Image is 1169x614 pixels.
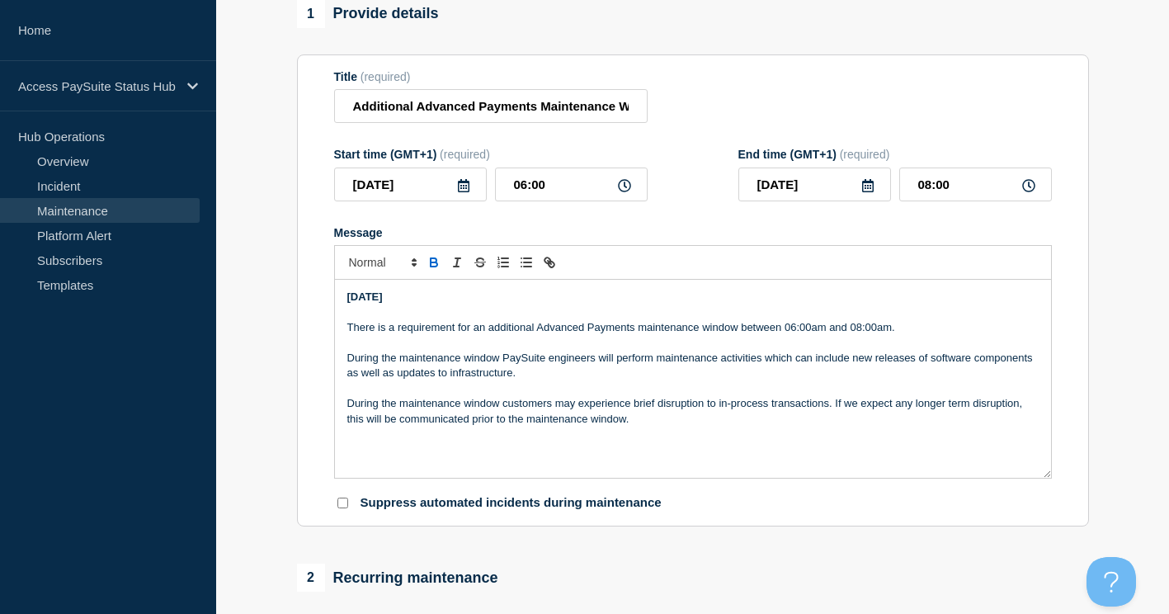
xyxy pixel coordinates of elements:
button: Toggle ordered list [492,253,515,272]
button: Toggle italic text [445,253,469,272]
p: During the maintenance window PaySuite engineers will perform maintenance activities which can in... [347,351,1039,381]
input: HH:MM [899,168,1052,201]
div: Title [334,70,648,83]
p: There is a requirement for an additional Advanced Payments maintenance window between 06:00am and... [347,320,1039,335]
strong: [DATE] [347,290,383,303]
span: 2 [297,564,325,592]
div: End time (GMT+1) [738,148,1052,161]
p: Access PaySuite Status Hub [18,79,177,93]
div: Start time (GMT+1) [334,148,648,161]
span: (required) [440,148,490,161]
p: Suppress automated incidents during maintenance [361,495,662,511]
button: Toggle link [538,253,561,272]
input: Suppress automated incidents during maintenance [337,498,348,508]
input: HH:MM [495,168,648,201]
div: Recurring maintenance [297,564,498,592]
span: (required) [840,148,890,161]
div: Message [335,280,1051,478]
button: Toggle bold text [422,253,445,272]
button: Toggle strikethrough text [469,253,492,272]
input: YYYY-MM-DD [738,168,891,201]
p: During the maintenance window customers may experience brief disruption to in-process transaction... [347,396,1039,427]
span: (required) [361,70,411,83]
div: Message [334,226,1052,239]
span: Font size [342,253,422,272]
button: Toggle bulleted list [515,253,538,272]
input: Title [334,89,648,123]
input: YYYY-MM-DD [334,168,487,201]
iframe: Help Scout Beacon - Open [1087,557,1136,607]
